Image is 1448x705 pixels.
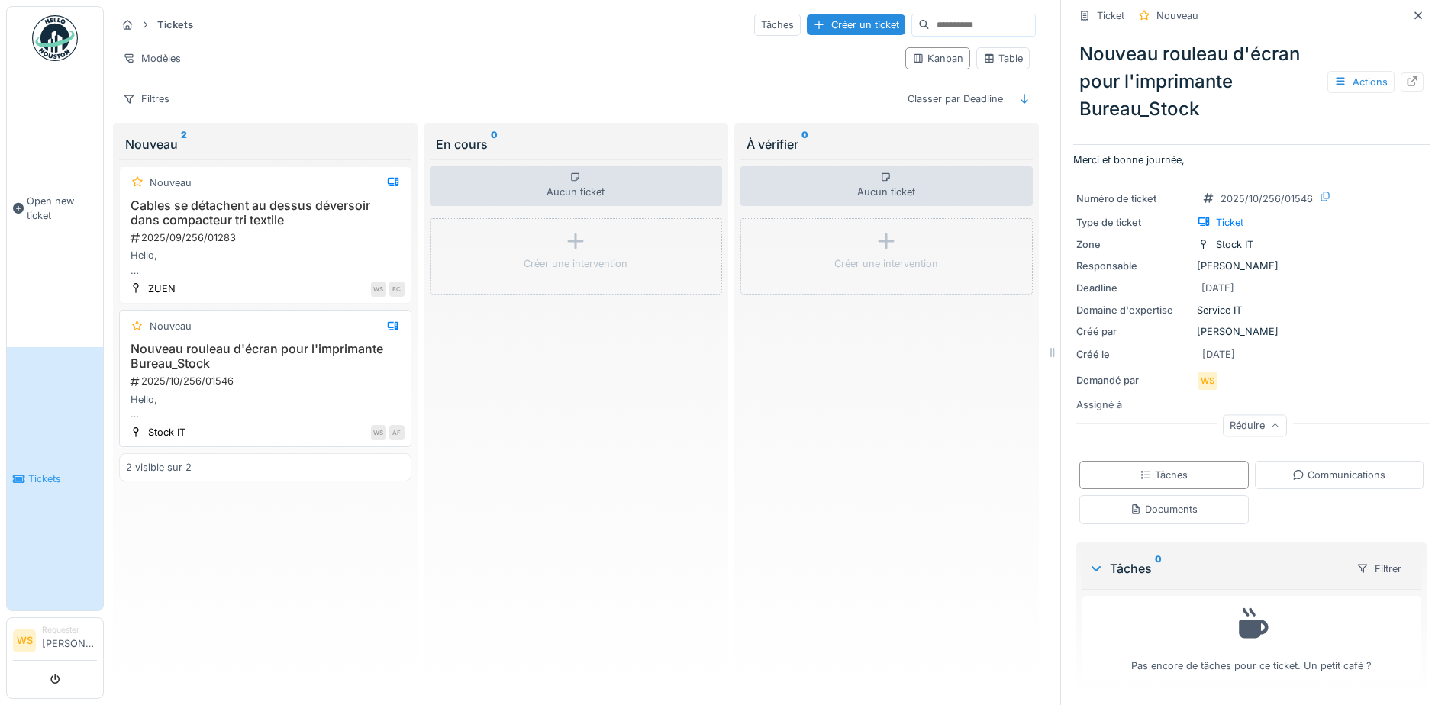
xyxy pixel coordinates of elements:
div: WS [371,425,386,440]
div: Tâches [754,14,801,36]
div: [PERSON_NAME] [1076,259,1427,273]
div: Zone [1076,237,1191,252]
div: AF [389,425,405,440]
div: Communications [1292,468,1385,482]
div: Réduire [1223,414,1287,436]
div: Stock IT [148,425,185,439]
div: Tâches [1088,559,1343,578]
div: Assigné à [1076,398,1191,412]
div: Domaine d'expertise [1076,303,1191,317]
div: WS [1197,370,1218,391]
div: WS [371,282,386,297]
a: WS Requester[PERSON_NAME] [13,624,97,661]
sup: 0 [801,135,808,153]
div: Kanban [912,51,963,66]
sup: 2 [181,135,187,153]
img: Badge_color-CXgf-gQk.svg [32,15,78,61]
div: Ticket [1097,8,1124,23]
div: Deadline [1076,281,1191,295]
div: Créé par [1076,324,1191,339]
div: 2 visible sur 2 [126,460,192,475]
div: Classer par Deadline [901,88,1010,110]
div: Service IT [1076,303,1427,317]
li: [PERSON_NAME] [42,624,97,657]
div: Tâches [1140,468,1188,482]
div: Modèles [116,47,188,69]
div: Numéro de ticket [1076,192,1191,206]
div: ZUEN [148,282,176,296]
div: Pas encore de tâches pour ce ticket. Un petit café ? [1092,603,1411,674]
div: Stock IT [1216,237,1253,252]
div: [DATE] [1201,281,1234,295]
div: Aucun ticket [430,166,722,206]
div: Type de ticket [1076,215,1191,230]
div: Filtrer [1350,558,1408,580]
div: Créé le [1076,347,1191,362]
div: Filtres [116,88,176,110]
div: Nouveau [150,319,192,333]
div: Hello, j'ai reçu un pop up pour me dire que le rouleau d'écran de l'imprimante Bureau_Stock est p... [126,392,405,421]
div: [PERSON_NAME] [1076,324,1427,339]
h3: Nouveau rouleau d'écran pour l'imprimante Bureau_Stock [126,342,405,371]
span: Open new ticket [27,194,97,223]
div: Nouveau rouleau d'écran pour l'imprimante Bureau_Stock [1073,34,1430,129]
div: 2025/10/256/01546 [1221,192,1313,206]
div: 2025/09/256/01283 [129,230,405,245]
div: [DATE] [1202,347,1235,362]
div: Demandé par [1076,373,1191,388]
a: Open new ticket [7,69,103,347]
div: EC [389,282,405,297]
div: Documents [1130,502,1198,517]
li: WS [13,629,36,652]
sup: 0 [1155,559,1162,578]
div: Nouveau [150,175,192,190]
span: Tickets [28,472,97,486]
div: Requester [42,624,97,636]
div: En cours [436,135,716,153]
strong: Tickets [151,18,199,32]
div: Nouveau [125,135,405,153]
div: Hello, Il y a des cables le long du mur au dessus du déversoir du tri textile qui prennent réguli... [126,248,405,277]
div: Aucun ticket [740,166,1033,206]
div: 2025/10/256/01546 [129,374,405,388]
div: Nouveau [1156,8,1198,23]
div: Ticket [1216,215,1243,230]
h3: Cables se détachent au dessus déversoir dans compacteur tri textile [126,198,405,227]
div: Créer un ticket [807,14,905,35]
div: Actions [1327,71,1395,93]
div: À vérifier [747,135,1027,153]
div: Responsable [1076,259,1191,273]
div: Table [983,51,1023,66]
a: Tickets [7,347,103,610]
div: Créer une intervention [524,256,627,271]
div: Créer une intervention [834,256,938,271]
sup: 0 [491,135,498,153]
